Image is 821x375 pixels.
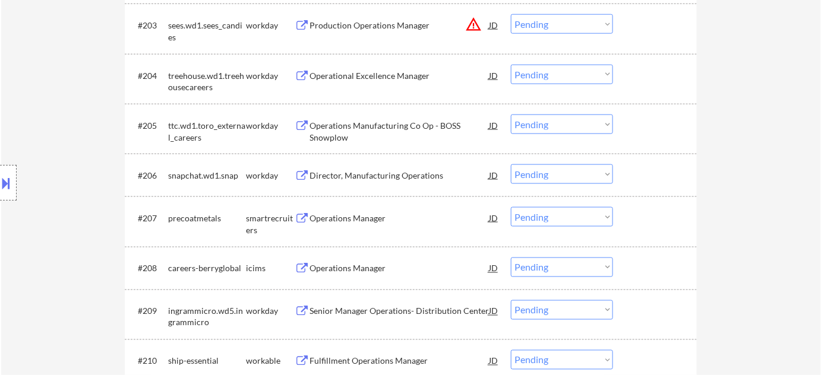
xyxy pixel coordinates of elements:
div: smartrecruiters [246,212,295,236]
div: ingrammicro.wd5.ingrammicro [168,306,246,329]
div: Production Operations Manager [310,20,489,31]
div: JD [488,207,500,228]
div: Director, Manufacturing Operations [310,170,489,182]
button: warning_amber [465,16,482,33]
div: JD [488,258,500,279]
div: #203 [138,20,159,31]
div: workday [246,20,295,31]
div: JD [488,65,500,86]
div: JD [488,14,500,36]
div: Operational Excellence Manager [310,70,489,82]
div: workable [246,355,295,367]
div: treehouse.wd1.treehousecareers [168,70,246,93]
div: sees.wd1.sees_candies [168,20,246,43]
div: workday [246,170,295,182]
div: ship-essential [168,355,246,367]
div: Operations Manager [310,212,489,224]
div: #210 [138,355,159,367]
div: workday [246,70,295,82]
div: JD [488,350,500,371]
div: Operations Manager [310,263,489,275]
div: #209 [138,306,159,317]
div: #204 [138,70,159,82]
div: JD [488,115,500,136]
div: JD [488,300,500,322]
div: workday [246,306,295,317]
div: Operations Manufacturing Co Op - BOSS Snowplow [310,120,489,143]
div: Senior Manager Operations- Distribution Center [310,306,489,317]
div: Fulfillment Operations Manager [310,355,489,367]
div: workday [246,120,295,132]
div: JD [488,164,500,186]
div: icims [246,263,295,275]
